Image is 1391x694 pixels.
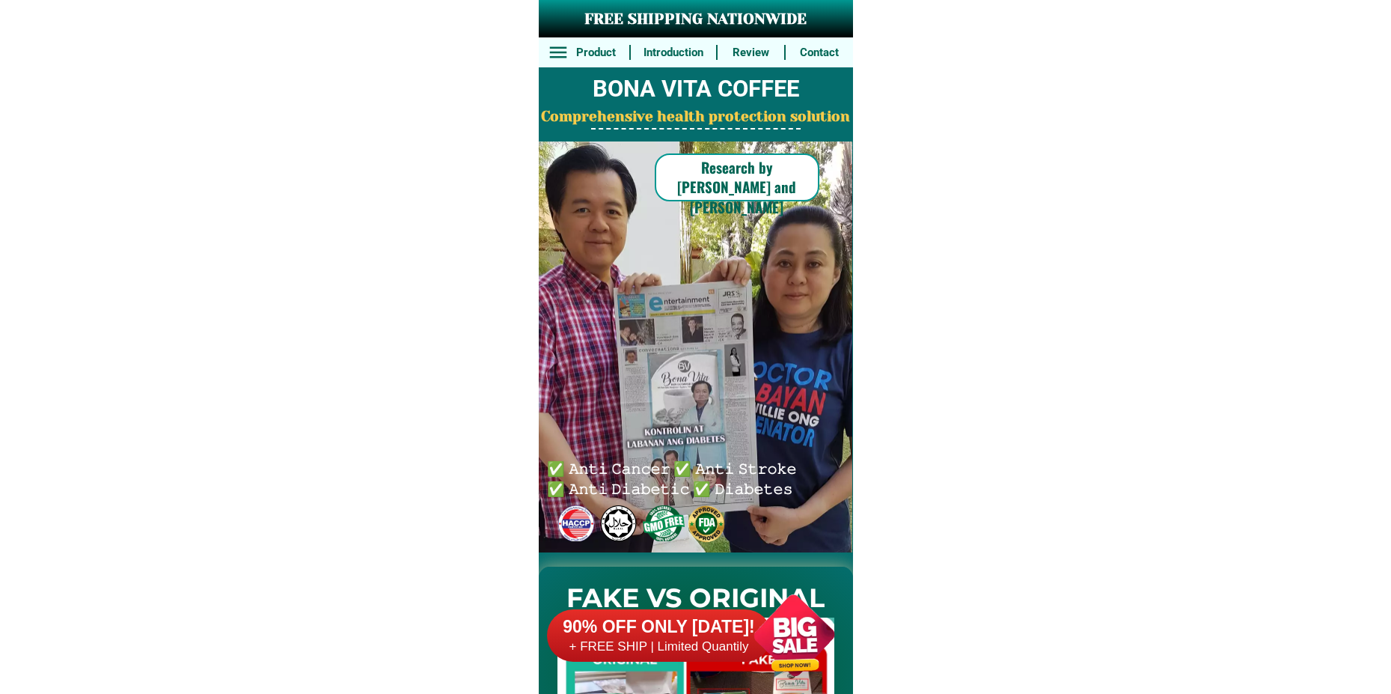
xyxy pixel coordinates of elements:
[539,579,853,618] h2: FAKE VS ORIGINAL
[547,616,771,639] h6: 90% OFF ONLY [DATE]!
[655,157,819,217] h6: Research by [PERSON_NAME] and [PERSON_NAME]
[539,8,853,31] h3: FREE SHIPPING NATIONWIDE
[547,457,803,497] h6: ✅ 𝙰𝚗𝚝𝚒 𝙲𝚊𝚗𝚌𝚎𝚛 ✅ 𝙰𝚗𝚝𝚒 𝚂𝚝𝚛𝚘𝚔𝚎 ✅ 𝙰𝚗𝚝𝚒 𝙳𝚒𝚊𝚋𝚎𝚝𝚒𝚌 ✅ 𝙳𝚒𝚊𝚋𝚎𝚝𝚎𝚜
[794,44,845,61] h6: Contact
[539,106,853,128] h2: Comprehensive health protection solution
[547,639,771,655] h6: + FREE SHIP | Limited Quantily
[638,44,708,61] h6: Introduction
[539,72,853,107] h2: BONA VITA COFFEE
[570,44,621,61] h6: Product
[726,44,777,61] h6: Review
